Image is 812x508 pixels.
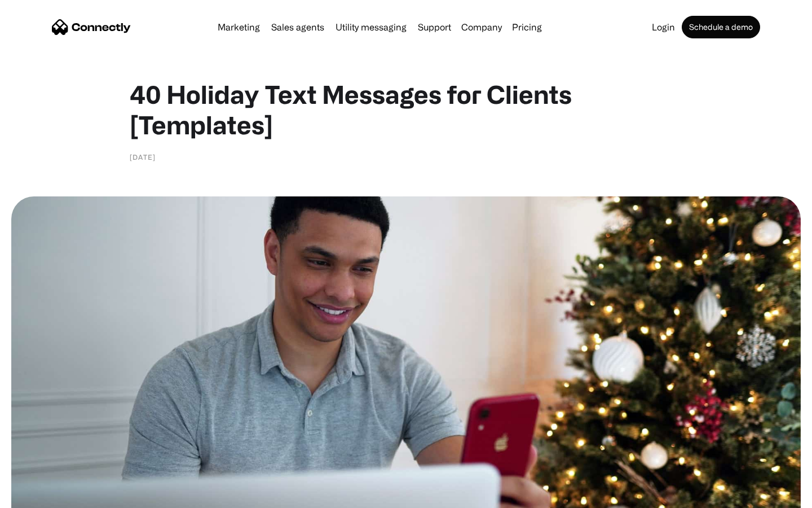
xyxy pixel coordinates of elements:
a: Marketing [213,23,264,32]
a: Sales agents [267,23,329,32]
a: Schedule a demo [682,16,760,38]
a: Pricing [507,23,546,32]
aside: Language selected: English [11,488,68,504]
div: Company [461,19,502,35]
div: [DATE] [130,151,156,163]
a: Login [647,23,679,32]
a: Support [413,23,456,32]
a: Utility messaging [331,23,411,32]
h1: 40 Holiday Text Messages for Clients [Templates] [130,79,682,140]
ul: Language list [23,488,68,504]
